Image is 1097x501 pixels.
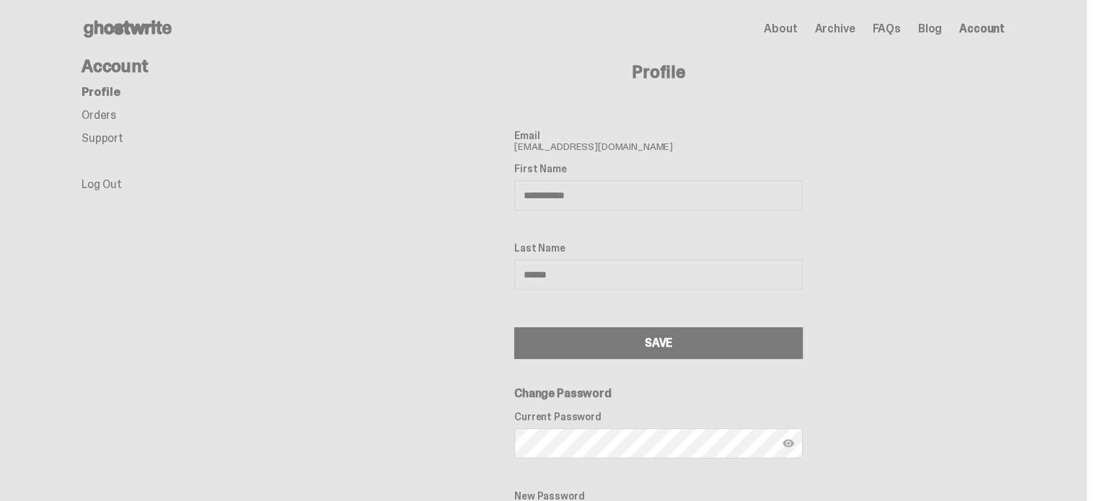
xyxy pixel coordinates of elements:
label: Current Password [514,411,803,422]
img: Show password [783,438,794,449]
h4: Account [81,58,312,75]
h4: Profile [312,63,1005,81]
a: FAQs [872,23,900,35]
a: Log Out [81,177,122,192]
button: SAVE [514,327,803,359]
a: About [764,23,797,35]
div: SAVE [645,337,672,349]
a: Support [81,130,123,146]
label: Email [514,130,803,141]
a: Account [959,23,1005,35]
h6: Change Password [514,388,803,399]
label: Last Name [514,242,803,254]
a: Blog [918,23,942,35]
a: Orders [81,107,116,123]
span: [EMAIL_ADDRESS][DOMAIN_NAME] [514,130,803,151]
a: Archive [814,23,855,35]
a: Profile [81,84,120,99]
label: First Name [514,163,803,174]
